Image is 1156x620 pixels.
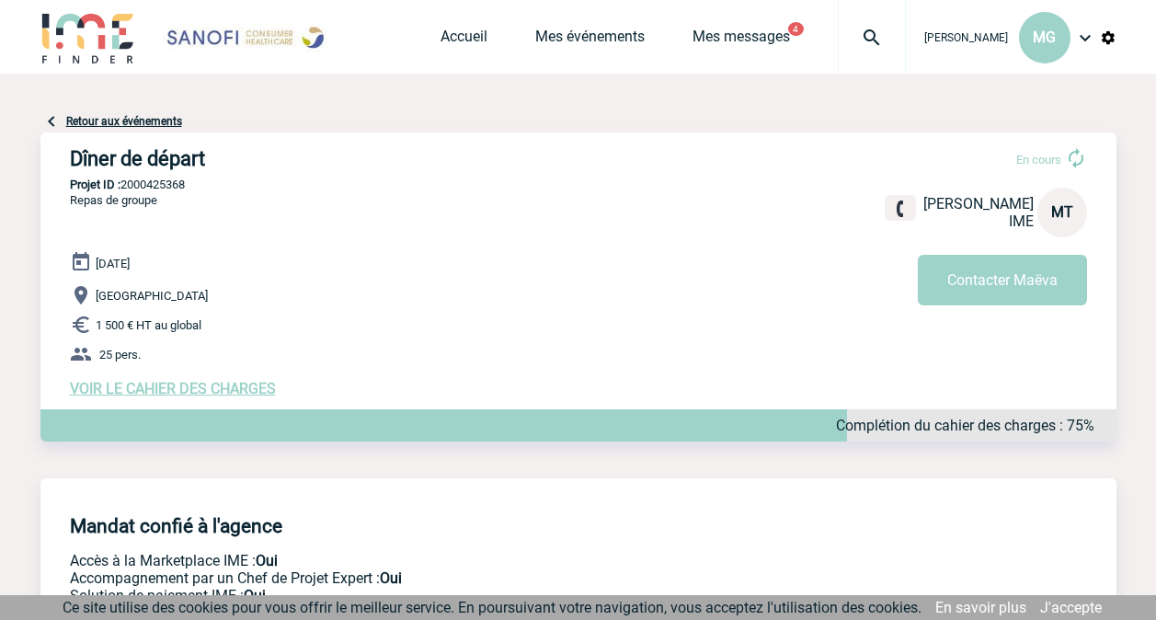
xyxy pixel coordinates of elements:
[70,380,276,397] a: VOIR LE CAHIER DES CHARGES
[380,569,402,587] b: Oui
[70,552,833,569] p: Accès à la Marketplace IME :
[70,147,622,170] h3: Dîner de départ
[96,289,208,303] span: [GEOGRAPHIC_DATA]
[70,193,157,207] span: Repas de groupe
[1016,153,1061,166] span: En cours
[1051,203,1073,221] span: MT
[70,569,833,587] p: Prestation payante
[256,552,278,569] b: Oui
[70,178,120,191] b: Projet ID :
[70,515,282,537] h4: Mandat confié à l'agence
[96,257,130,270] span: [DATE]
[535,28,645,53] a: Mes événements
[40,11,136,63] img: IME-Finder
[923,195,1034,212] span: [PERSON_NAME]
[892,201,909,217] img: fixe.png
[935,599,1026,616] a: En savoir plus
[70,587,833,604] p: Conformité aux process achat client, Prise en charge de la facturation, Mutualisation de plusieur...
[692,28,790,53] a: Mes messages
[96,318,201,332] span: 1 500 € HT au global
[1009,212,1034,230] span: IME
[788,22,804,36] button: 4
[63,599,921,616] span: Ce site utilise des cookies pour vous offrir le meilleur service. En poursuivant votre navigation...
[441,28,487,53] a: Accueil
[40,178,1116,191] p: 2000425368
[924,31,1008,44] span: [PERSON_NAME]
[918,255,1087,305] button: Contacter Maëva
[1040,599,1102,616] a: J'accepte
[244,587,266,604] b: Oui
[66,115,182,128] a: Retour aux événements
[99,348,141,362] span: 25 pers.
[1033,29,1056,46] span: MG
